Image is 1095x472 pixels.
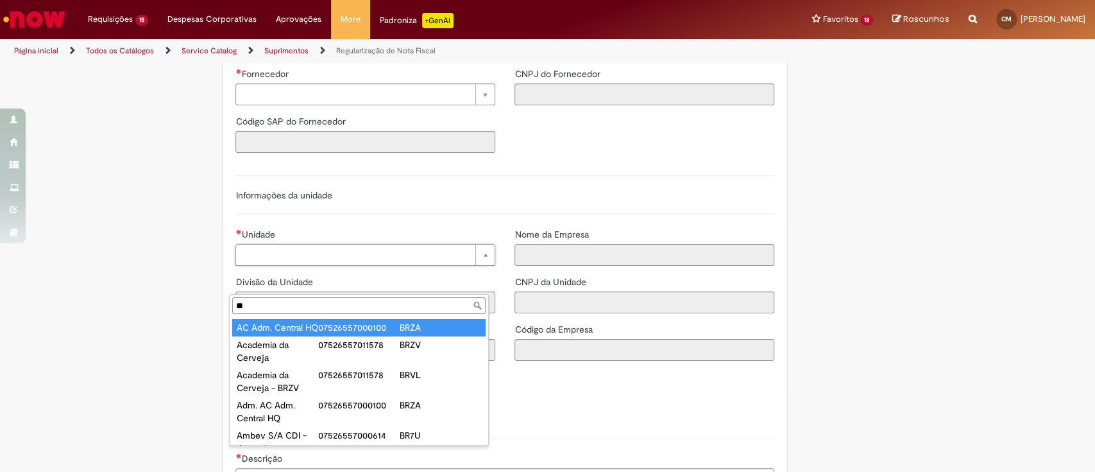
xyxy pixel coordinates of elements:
[400,429,481,442] div: BR7U
[230,317,488,445] ul: Unidade
[318,399,400,412] div: 07526557000100
[237,429,318,455] div: Ambev S/A CDI - Jacareí
[400,321,481,334] div: BRZA
[237,369,318,394] div: Academia da Cerveja - BRZV
[318,338,400,351] div: 07526557011578
[318,369,400,381] div: 07526557011578
[237,399,318,424] div: Adm. AC Adm. Central HQ
[237,338,318,364] div: Academia da Cerveja
[400,369,481,381] div: BRVL
[318,429,400,442] div: 07526557000614
[237,321,318,334] div: AC Adm. Central HQ
[318,321,400,334] div: 07526557000100
[400,338,481,351] div: BRZV
[400,399,481,412] div: BRZA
